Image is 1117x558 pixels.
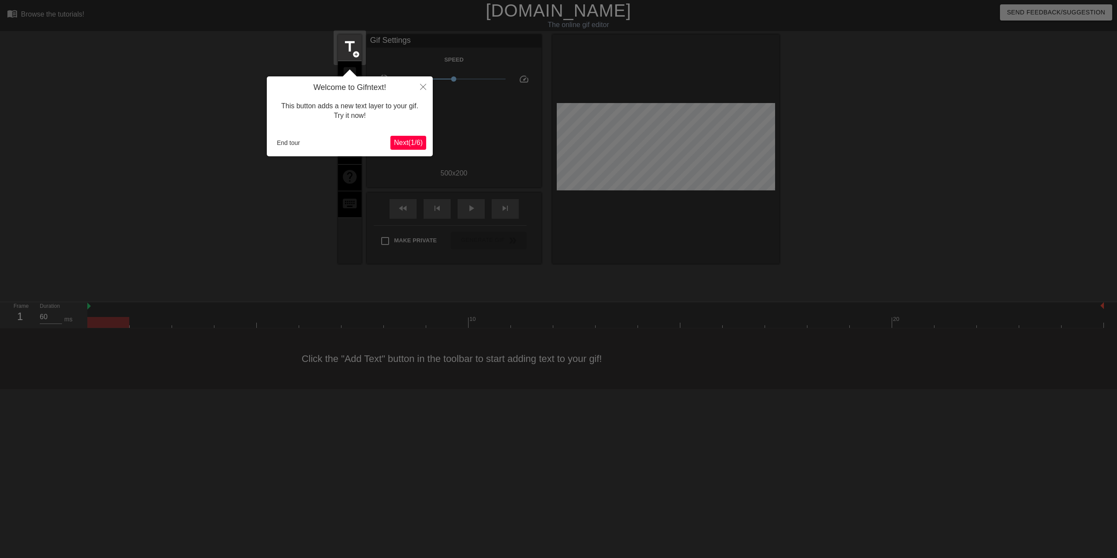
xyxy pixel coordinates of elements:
[414,76,433,96] button: Close
[273,93,426,130] div: This button adds a new text layer to your gif. Try it now!
[394,139,423,146] span: Next ( 1 / 6 )
[273,83,426,93] h4: Welcome to Gifntext!
[273,136,303,149] button: End tour
[390,136,426,150] button: Next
